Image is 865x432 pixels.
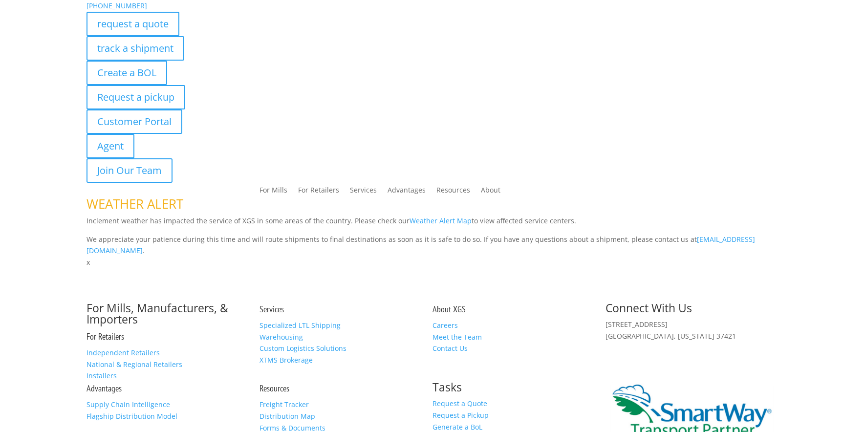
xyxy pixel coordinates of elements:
[86,411,177,421] a: Flagship Distribution Model
[350,187,377,197] a: Services
[432,422,482,432] a: Generate a BoL
[432,332,482,342] a: Meet the Team
[86,360,182,369] a: National & Regional Retailers
[86,234,778,257] p: We appreciate your patience during this time and will route shipments to final destinations as so...
[432,344,468,353] a: Contact Us
[86,371,117,380] a: Installers
[259,187,287,197] a: For Mills
[86,257,778,268] p: x
[259,321,341,330] a: Specialized LTL Shipping
[86,331,124,342] a: For Retailers
[259,344,346,353] a: Custom Logistics Solutions
[432,399,487,408] a: Request a Quote
[432,321,458,330] a: Careers
[86,288,778,300] p: Complete the form below and a member of our team will be in touch within 24 hours.
[259,400,309,409] a: Freight Tracker
[259,383,289,394] a: Resources
[86,12,179,36] a: request a quote
[86,400,170,409] a: Supply Chain Intelligence
[86,195,183,213] span: WEATHER ALERT
[86,383,122,394] a: Advantages
[86,158,173,183] a: Join Our Team
[86,300,228,327] a: For Mills, Manufacturers, & Importers
[388,187,426,197] a: Advantages
[432,303,466,315] a: About XGS
[410,216,472,225] a: Weather Alert Map
[436,187,470,197] a: Resources
[259,332,303,342] a: Warehousing
[86,215,778,234] p: Inclement weather has impacted the service of XGS in some areas of the country. Please check our ...
[86,109,182,134] a: Customer Portal
[605,342,615,351] img: group-6
[432,382,605,398] h2: Tasks
[605,319,778,342] p: [STREET_ADDRESS] [GEOGRAPHIC_DATA], [US_STATE] 37421
[86,348,160,357] a: Independent Retailers
[481,187,500,197] a: About
[86,61,167,85] a: Create a BOL
[86,134,134,158] a: Agent
[298,187,339,197] a: For Retailers
[432,410,489,420] a: Request a Pickup
[86,85,185,109] a: Request a pickup
[259,411,315,421] a: Distribution Map
[605,302,778,319] h2: Connect With Us
[259,303,284,315] a: Services
[86,36,184,61] a: track a shipment
[86,1,147,10] a: [PHONE_NUMBER]
[86,268,778,288] h1: Contact Us
[259,355,313,365] a: XTMS Brokerage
